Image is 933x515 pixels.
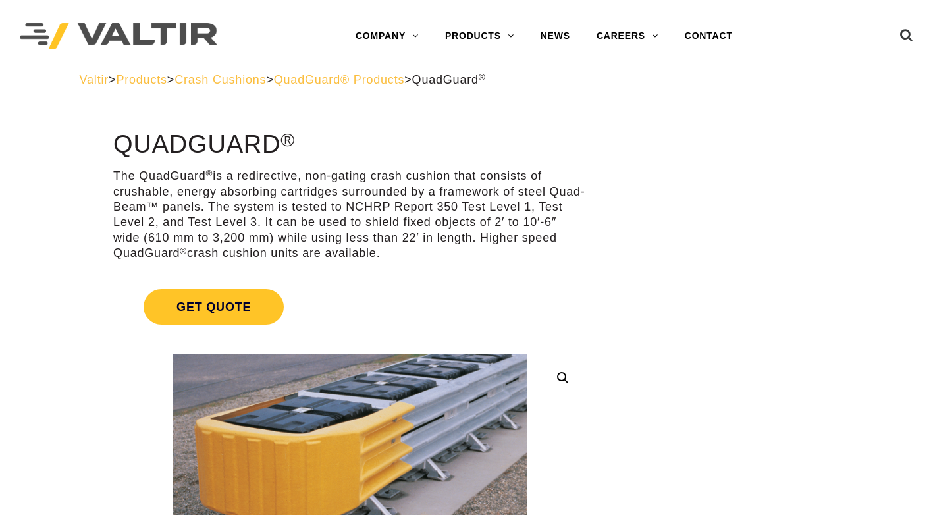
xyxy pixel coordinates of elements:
[174,73,266,86] a: Crash Cushions
[113,273,587,340] a: Get Quote
[80,72,854,88] div: > > > >
[80,73,109,86] a: Valtir
[672,23,746,49] a: CONTACT
[274,73,405,86] a: QuadGuard® Products
[144,289,284,325] span: Get Quote
[479,72,486,82] sup: ®
[527,23,583,49] a: NEWS
[116,73,167,86] a: Products
[113,131,587,159] h1: QuadGuard
[583,23,672,49] a: CAREERS
[412,73,486,86] span: QuadGuard
[113,169,587,261] p: The QuadGuard is a redirective, non-gating crash cushion that consists of crushable, energy absor...
[342,23,432,49] a: COMPANY
[432,23,527,49] a: PRODUCTS
[280,129,295,150] sup: ®
[206,169,213,178] sup: ®
[180,246,187,256] sup: ®
[20,23,217,50] img: Valtir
